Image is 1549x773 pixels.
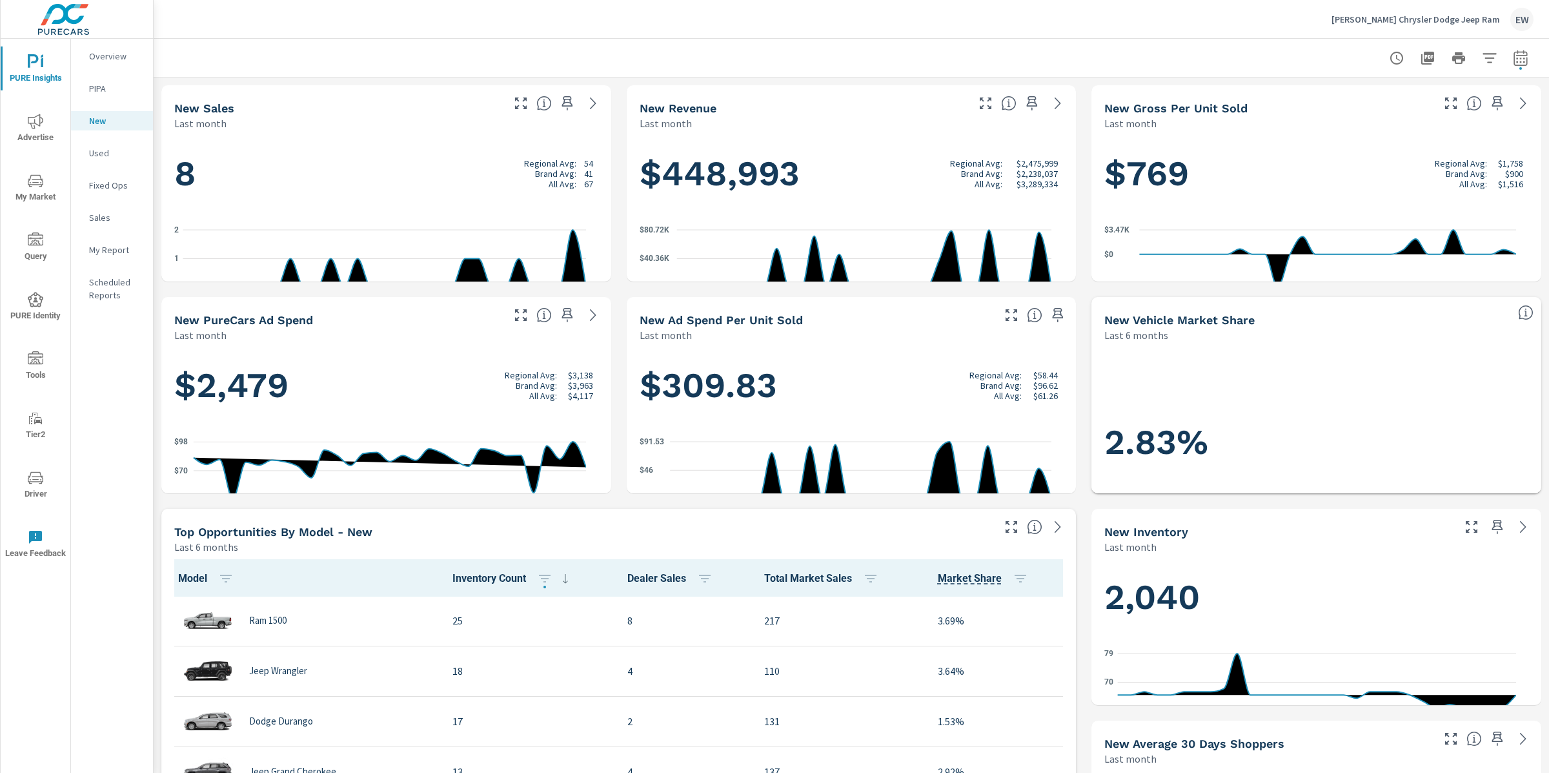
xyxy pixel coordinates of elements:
[452,571,573,586] span: Inventory Count
[1513,728,1534,749] a: See more details in report
[627,663,744,679] p: 4
[764,613,916,628] p: 217
[1104,152,1528,196] h1: $769
[174,364,598,407] h1: $2,479
[174,539,238,555] p: Last 6 months
[182,702,234,741] img: glamour
[89,179,143,192] p: Fixed Ops
[5,530,66,561] span: Leave Feedback
[938,663,1061,679] p: 3.64%
[1001,517,1022,537] button: Make Fullscreen
[71,79,153,98] div: PIPA
[1048,93,1068,114] a: See more details in report
[1033,370,1058,380] p: $58.44
[1446,169,1487,179] p: Brand Avg:
[174,152,598,196] h1: 8
[1104,539,1157,555] p: Last month
[961,169,1002,179] p: Brand Avg:
[182,601,234,640] img: glamour
[1104,751,1157,767] p: Last month
[1104,737,1284,750] h5: New Average 30 Days Shoppers
[1498,179,1523,189] p: $1,516
[764,663,916,679] p: 110
[1104,575,1528,619] h1: 2,040
[975,93,996,114] button: Make Fullscreen
[583,305,603,325] a: See more details in report
[640,437,664,446] text: $91.53
[1435,158,1487,169] p: Regional Avg:
[584,158,593,169] p: 54
[1466,96,1482,111] span: Average gross profit generated by the dealership for each vehicle sold over the selected date ran...
[938,613,1061,628] p: 3.69%
[89,82,143,95] p: PIPA
[627,613,744,628] p: 8
[516,380,557,391] p: Brand Avg:
[764,571,884,586] span: Total Market Sales
[627,714,744,729] p: 2
[1033,391,1058,401] p: $61.26
[71,240,153,260] div: My Report
[89,50,143,63] p: Overview
[174,116,227,131] p: Last month
[568,380,593,391] p: $3,963
[536,96,552,111] span: Number of vehicles sold by the dealership over the selected date range. [Source: This data is sou...
[1513,517,1534,537] a: See more details in report
[71,111,153,130] div: New
[557,305,578,325] span: Save this to your personalized report
[1104,648,1113,657] text: 79
[1027,307,1042,323] span: Average cost of advertising per each vehicle sold at the dealer over the selected date range. The...
[452,663,607,679] p: 18
[174,225,179,234] text: 2
[5,351,66,383] span: Tools
[584,169,593,179] p: 41
[174,101,234,115] h5: New Sales
[938,714,1061,729] p: 1.53%
[1415,45,1441,71] button: "Export Report to PDF"
[5,411,66,442] span: Tier2
[975,179,1002,189] p: All Avg:
[452,613,607,628] p: 25
[1017,179,1058,189] p: $3,289,334
[89,147,143,160] p: Used
[174,466,188,475] text: $70
[568,391,593,401] p: $4,117
[1022,93,1042,114] span: Save this to your personalized report
[627,571,718,586] span: Dealer Sales
[1446,45,1472,71] button: Print Report
[174,525,372,539] h5: Top Opportunities by Model - New
[174,327,227,343] p: Last month
[1331,14,1500,25] p: [PERSON_NAME] Chrysler Dodge Jeep Ram
[89,114,143,127] p: New
[1505,169,1523,179] p: $900
[640,101,716,115] h5: New Revenue
[89,276,143,302] p: Scheduled Reports
[71,273,153,305] div: Scheduled Reports
[536,307,552,323] span: Total cost of media for all PureCars channels for the selected dealership group over the selected...
[89,243,143,256] p: My Report
[1027,519,1042,535] span: Find the biggest opportunities within your model lineup by seeing how each model is selling in yo...
[1104,101,1248,115] h5: New Gross Per Unit Sold
[584,179,593,189] p: 67
[1459,179,1487,189] p: All Avg:
[1461,517,1482,537] button: Make Fullscreen
[549,179,576,189] p: All Avg:
[938,571,1002,586] span: Model sales / Total Market Sales. [Market = within dealer PMA (or 60 miles if no PMA is defined) ...
[249,615,287,626] p: Ram 1500
[1048,305,1068,325] span: Save this to your personalized report
[1518,305,1534,320] span: Dealer Sales within ZipCode / Total Market Sales. [Market = within dealer PMA (or 60 miles if no ...
[1104,313,1255,327] h5: New Vehicle Market Share
[1510,8,1534,31] div: EW
[1477,45,1503,71] button: Apply Filters
[174,254,179,263] text: 1
[1033,380,1058,391] p: $96.62
[71,208,153,227] div: Sales
[174,313,313,327] h5: New PureCars Ad Spend
[5,232,66,264] span: Query
[1104,249,1113,258] text: $0
[5,470,66,502] span: Driver
[640,327,692,343] p: Last month
[89,211,143,224] p: Sales
[640,254,669,263] text: $40.36K
[1017,158,1058,169] p: $2,475,999
[5,54,66,86] span: PURE Insights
